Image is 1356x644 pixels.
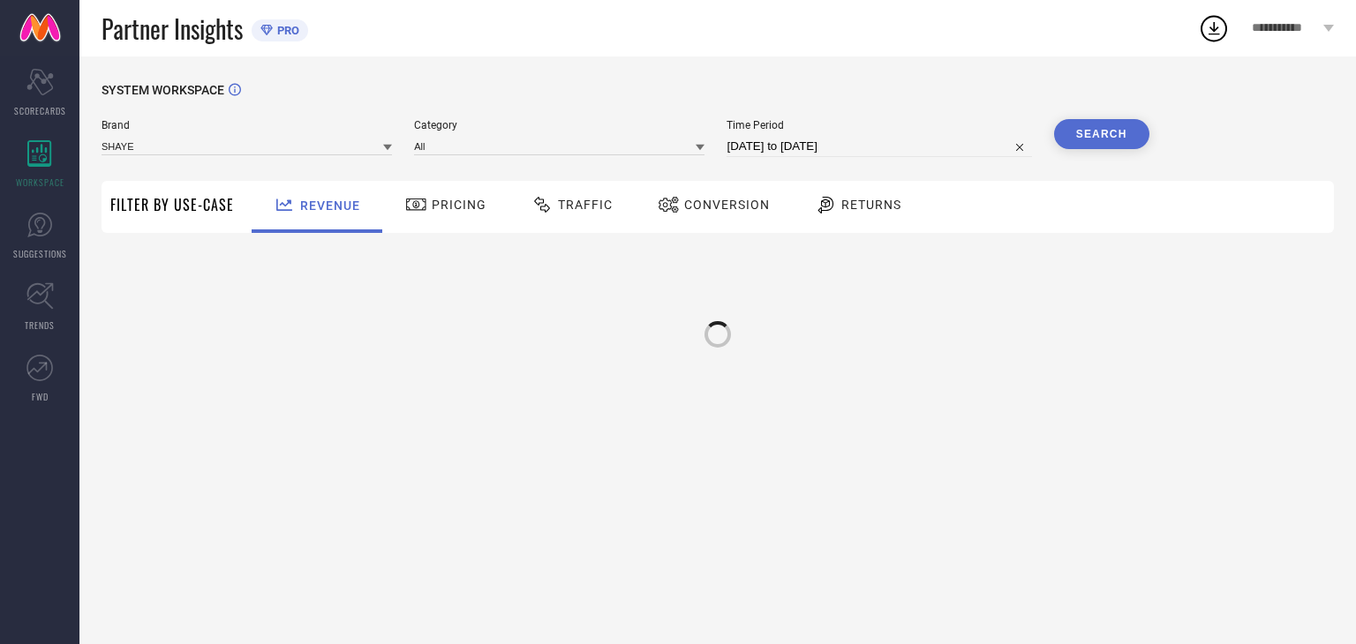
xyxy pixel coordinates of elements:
[300,198,360,213] span: Revenue
[25,318,55,332] span: TRENDS
[13,247,67,260] span: SUGGESTIONS
[727,136,1031,157] input: Select time period
[32,390,49,403] span: FWD
[110,194,234,215] span: Filter By Use-Case
[14,104,66,117] span: SCORECARDS
[558,198,613,212] span: Traffic
[1198,12,1230,44] div: Open download list
[727,119,1031,131] span: Time Period
[1054,119,1149,149] button: Search
[102,83,224,97] span: SYSTEM WORKSPACE
[102,11,243,47] span: Partner Insights
[273,24,299,37] span: PRO
[841,198,901,212] span: Returns
[16,176,64,189] span: WORKSPACE
[684,198,770,212] span: Conversion
[102,119,392,131] span: Brand
[432,198,486,212] span: Pricing
[414,119,704,131] span: Category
